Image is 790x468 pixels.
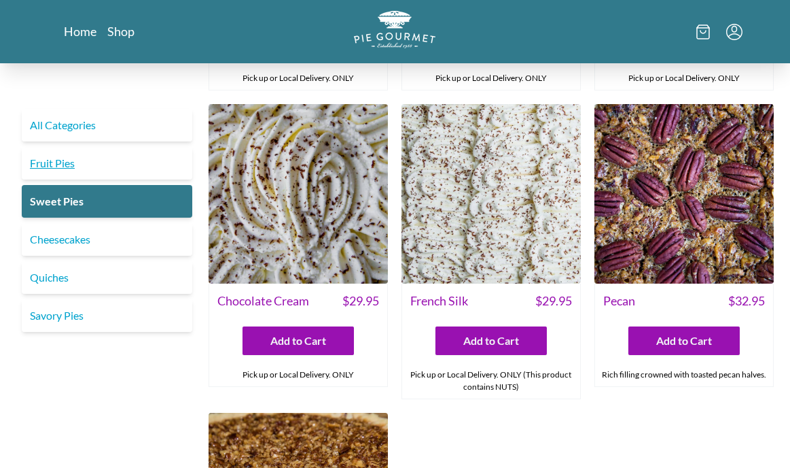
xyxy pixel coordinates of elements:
[535,292,572,310] span: $ 29.95
[402,67,580,90] div: Pick up or Local Delivery. ONLY
[22,147,192,180] a: Fruit Pies
[64,23,96,39] a: Home
[209,363,387,386] div: Pick up or Local Delivery. ONLY
[726,24,742,40] button: Menu
[217,292,309,310] span: Chocolate Cream
[603,292,635,310] span: Pecan
[402,363,580,399] div: Pick up or Local Delivery. ONLY (This product contains NUTS)
[22,185,192,218] a: Sweet Pies
[243,327,354,355] button: Add to Cart
[463,333,519,349] span: Add to Cart
[354,11,435,52] a: Logo
[628,327,740,355] button: Add to Cart
[22,223,192,256] a: Cheesecakes
[22,109,192,141] a: All Categories
[342,292,379,310] span: $ 29.95
[656,333,712,349] span: Add to Cart
[107,23,134,39] a: Shop
[595,67,773,90] div: Pick up or Local Delivery. ONLY
[22,261,192,294] a: Quiches
[728,292,765,310] span: $ 32.95
[270,333,326,349] span: Add to Cart
[594,104,774,284] img: Pecan
[410,292,468,310] span: French Silk
[435,327,547,355] button: Add to Cart
[595,363,773,386] div: Rich filling crowned with toasted pecan halves.
[209,67,387,90] div: Pick up or Local Delivery. ONLY
[354,11,435,48] img: logo
[209,104,388,284] img: Chocolate Cream
[401,104,581,284] img: French Silk
[22,299,192,332] a: Savory Pies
